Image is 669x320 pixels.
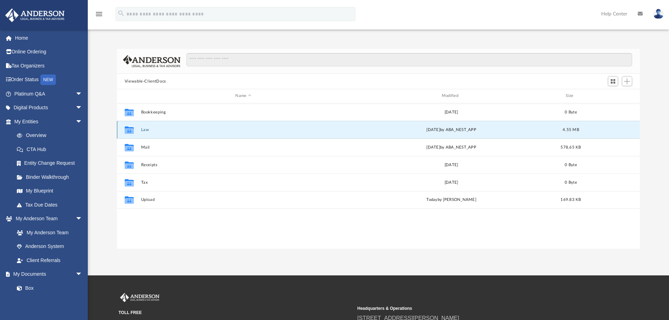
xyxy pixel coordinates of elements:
img: User Pic [653,9,664,19]
a: Tax Due Dates [10,198,93,212]
div: grid [117,103,640,249]
a: Home [5,31,93,45]
span: arrow_drop_down [76,267,90,282]
div: [DATE] [349,179,553,185]
div: [DATE] by ABA_NEST_APP [349,144,553,150]
button: Viewable-ClientDocs [125,78,166,85]
a: Platinum Q&Aarrow_drop_down [5,87,93,101]
div: NEW [40,74,56,85]
a: My Anderson Teamarrow_drop_down [5,212,90,226]
span: arrow_drop_down [76,87,90,101]
button: Receipts [141,163,346,167]
div: id [120,93,138,99]
button: Bookkeeping [141,110,346,115]
span: arrow_drop_down [76,212,90,226]
button: Mail [141,145,346,150]
a: Online Ordering [5,45,93,59]
a: Client Referrals [10,253,90,267]
div: [DATE] [349,162,553,168]
span: 578.65 KB [560,145,581,149]
div: [DATE] by ABA_NEST_APP [349,126,553,133]
img: Anderson Advisors Platinum Portal [3,8,67,22]
div: Name [140,93,346,99]
button: Switch to Grid View [608,76,618,86]
div: id [588,93,637,99]
button: Upload [141,197,346,202]
i: menu [95,10,103,18]
div: by [PERSON_NAME] [349,197,553,203]
a: Tax Organizers [5,59,93,73]
a: My Blueprint [10,184,90,198]
button: Tax [141,180,346,185]
button: Add [622,76,632,86]
a: Overview [10,129,93,143]
small: TOLL FREE [119,309,353,316]
div: [DATE] [349,109,553,115]
button: Law [141,128,346,132]
span: 0 Byte [565,110,577,114]
span: 4.55 MB [563,128,579,131]
a: Meeting Minutes [10,295,90,309]
span: arrow_drop_down [76,101,90,115]
a: My Entitiesarrow_drop_down [5,115,93,129]
a: menu [95,13,103,18]
span: 0 Byte [565,163,577,166]
span: 169.83 KB [560,198,581,202]
small: Headquarters & Operations [358,305,591,312]
a: Order StatusNEW [5,73,93,87]
a: Binder Walkthrough [10,170,93,184]
img: Anderson Advisors Platinum Portal [119,293,161,302]
span: today [426,198,437,202]
a: My Documentsarrow_drop_down [5,267,90,281]
span: arrow_drop_down [76,115,90,129]
a: My Anderson Team [10,226,86,240]
a: Entity Change Request [10,156,93,170]
div: Size [557,93,585,99]
a: Anderson System [10,240,90,254]
div: Modified [349,93,554,99]
span: 0 Byte [565,180,577,184]
input: Search files and folders [186,53,632,66]
a: CTA Hub [10,142,93,156]
i: search [117,9,125,17]
a: Box [10,281,86,295]
a: Digital Productsarrow_drop_down [5,101,93,115]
